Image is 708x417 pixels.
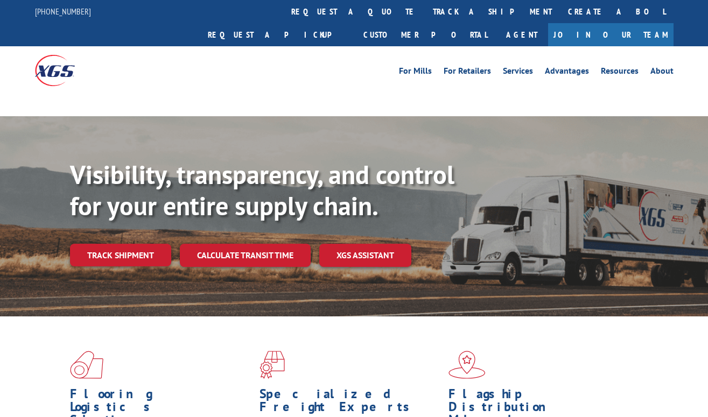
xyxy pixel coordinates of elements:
[548,23,674,46] a: Join Our Team
[444,67,491,79] a: For Retailers
[399,67,432,79] a: For Mills
[70,351,103,379] img: xgs-icon-total-supply-chain-intelligence-red
[650,67,674,79] a: About
[200,23,355,46] a: Request a pickup
[35,6,91,17] a: [PHONE_NUMBER]
[601,67,639,79] a: Resources
[180,244,311,267] a: Calculate transit time
[355,23,495,46] a: Customer Portal
[545,67,589,79] a: Advantages
[503,67,533,79] a: Services
[70,244,171,266] a: Track shipment
[260,351,285,379] img: xgs-icon-focused-on-flooring-red
[319,244,411,267] a: XGS ASSISTANT
[448,351,486,379] img: xgs-icon-flagship-distribution-model-red
[495,23,548,46] a: Agent
[70,158,454,222] b: Visibility, transparency, and control for your entire supply chain.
